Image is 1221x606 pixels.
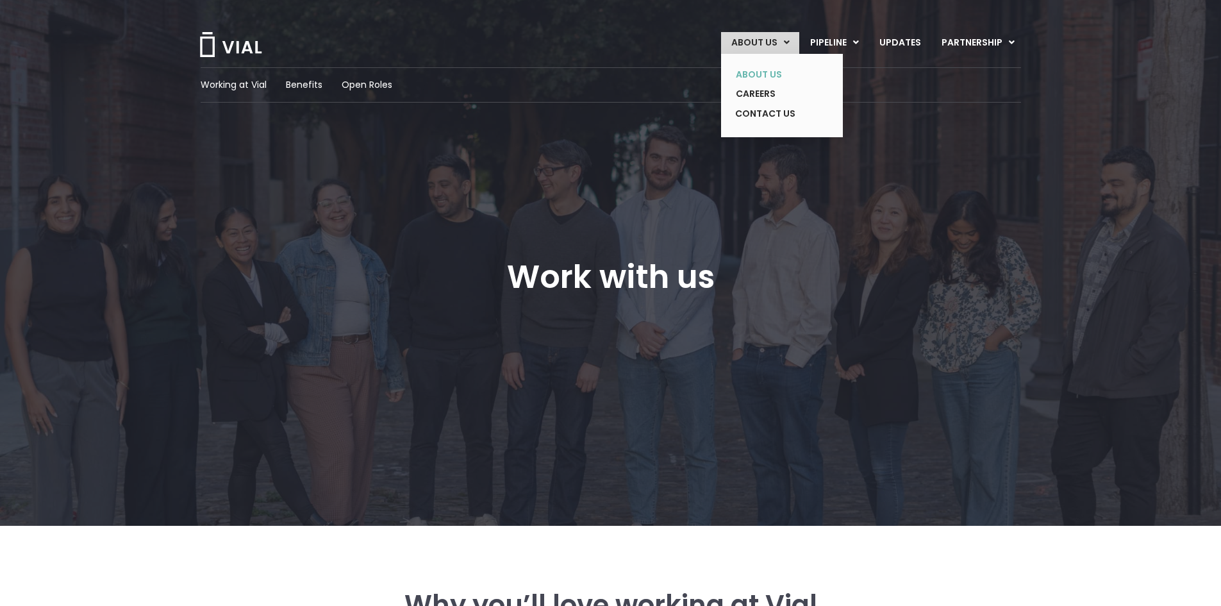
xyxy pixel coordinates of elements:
[800,32,868,54] a: PIPELINEMenu Toggle
[507,258,715,296] h1: Work with us
[726,104,819,124] a: CONTACT US
[199,32,263,57] img: Vial Logo
[201,78,267,92] a: Working at Vial
[726,84,819,104] a: CAREERS
[342,78,392,92] a: Open Roles
[869,32,931,54] a: UPDATES
[726,65,819,85] a: ABOUT US
[931,32,1025,54] a: PARTNERSHIPMenu Toggle
[721,32,799,54] a: ABOUT USMenu Toggle
[286,78,322,92] a: Benefits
